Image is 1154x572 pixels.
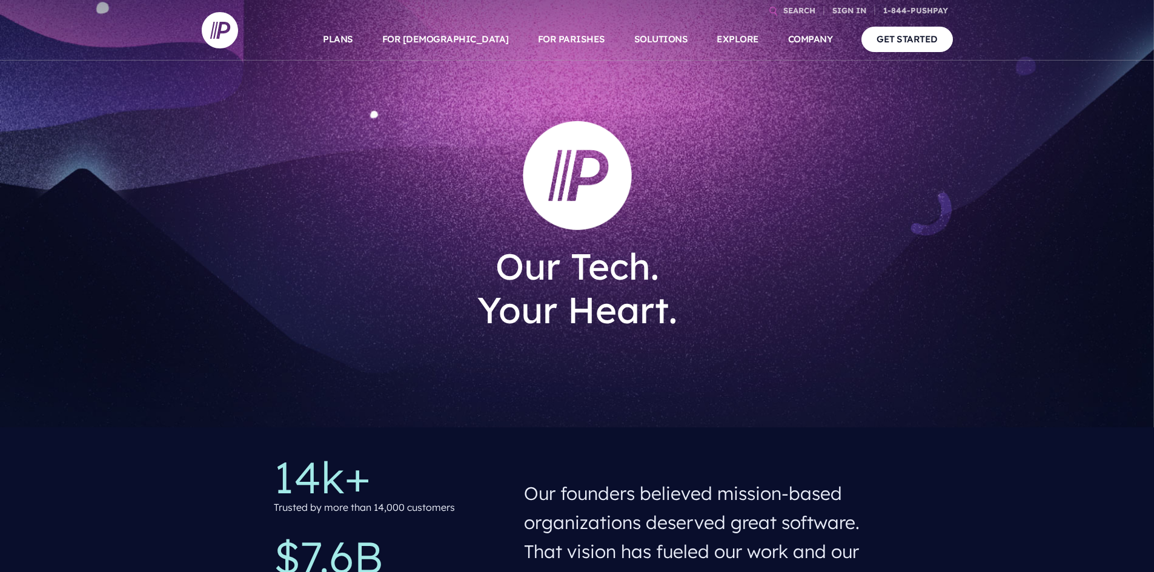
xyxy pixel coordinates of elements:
[274,499,455,516] p: Trusted by more than 14,000 customers
[788,18,833,61] a: COMPANY
[861,27,953,51] a: GET STARTED
[399,235,755,341] h1: Our Tech. Your Heart.
[634,18,688,61] a: SOLUTIONS
[382,18,509,61] a: FOR [DEMOGRAPHIC_DATA]
[717,18,759,61] a: EXPLORE
[274,455,505,499] p: 14k+
[323,18,353,61] a: PLANS
[538,18,605,61] a: FOR PARISHES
